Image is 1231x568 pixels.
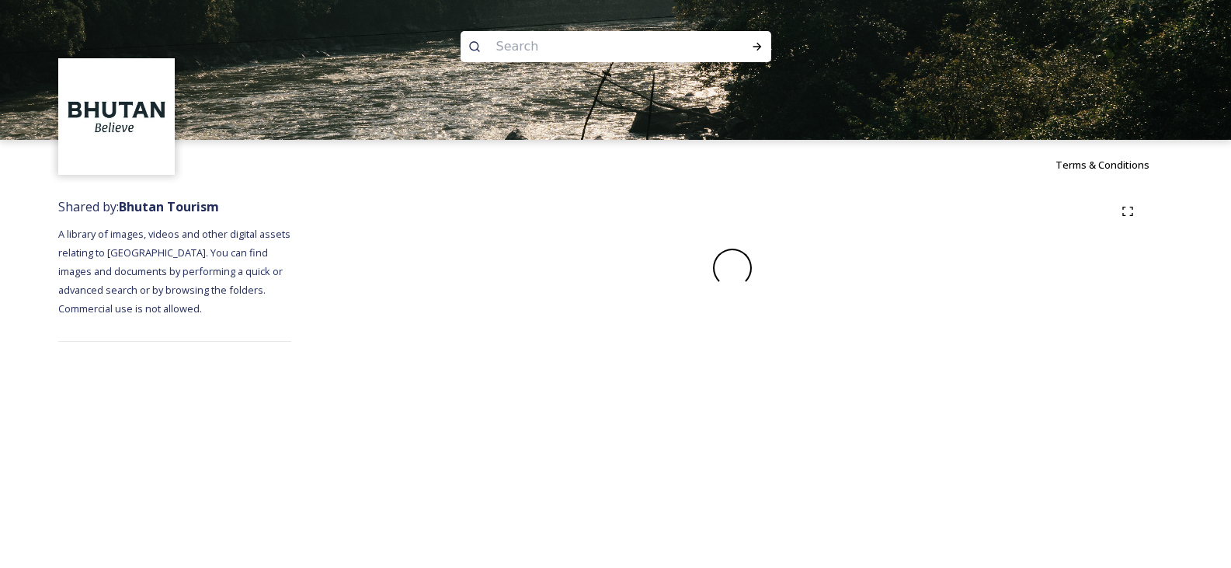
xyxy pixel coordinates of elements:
[61,61,173,173] img: BT_Logo_BB_Lockup_CMYK_High%2520Res.jpg
[119,198,219,215] strong: Bhutan Tourism
[58,198,219,215] span: Shared by:
[58,227,293,315] span: A library of images, videos and other digital assets relating to [GEOGRAPHIC_DATA]. You can find ...
[489,30,701,64] input: Search
[1055,158,1149,172] span: Terms & Conditions
[1055,155,1173,174] a: Terms & Conditions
